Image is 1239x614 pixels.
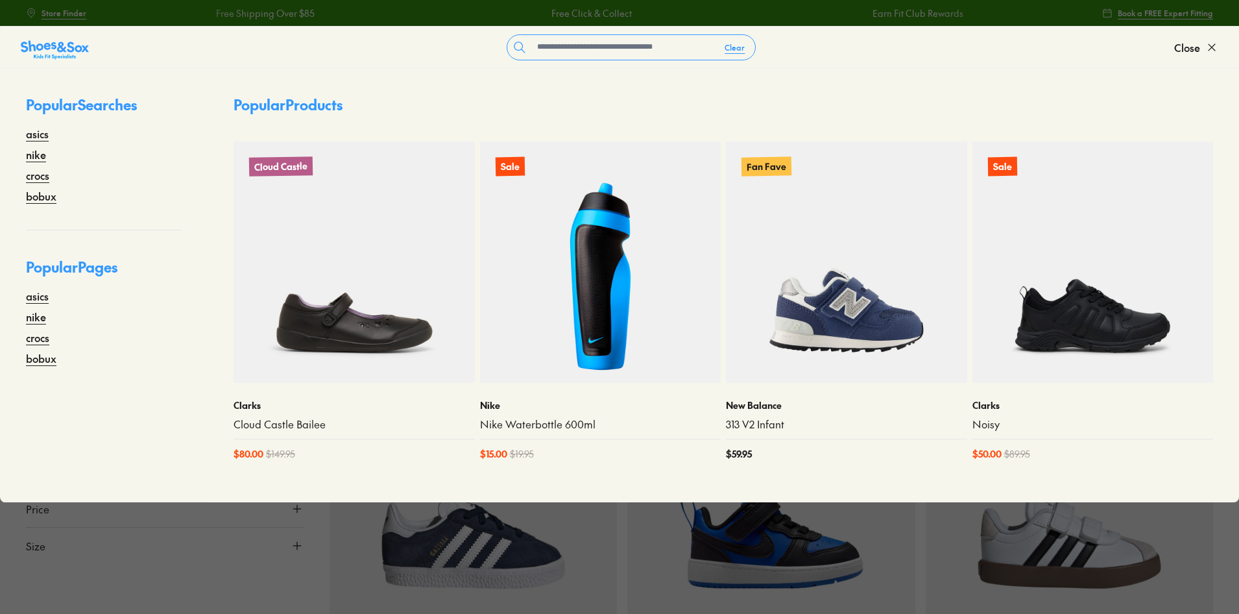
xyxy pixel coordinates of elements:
[26,94,182,126] p: Popular Searches
[1118,7,1213,19] span: Book a FREE Expert Fitting
[26,188,56,204] a: bobux
[26,528,304,564] button: Size
[510,447,534,461] span: $ 19.95
[234,417,475,432] a: Cloud Castle Bailee
[480,399,721,412] p: Nike
[26,1,86,25] a: Store Finder
[1102,1,1213,25] a: Book a FREE Expert Fitting
[726,417,967,432] a: 313 V2 Infant
[741,156,791,176] p: Fan Fave
[972,141,1214,383] a: Sale
[26,126,49,141] a: asics
[26,147,46,162] a: nike
[714,36,755,59] button: Clear
[21,40,89,60] img: SNS_Logo_Responsive.svg
[516,6,607,20] a: Earn Fit Club Rewards
[726,447,752,461] span: $ 59.95
[42,7,86,19] span: Store Finder
[1004,447,1030,461] span: $ 89.95
[234,141,475,383] a: Cloud Castle
[26,350,56,366] a: bobux
[495,157,524,177] p: Sale
[266,447,295,461] span: $ 149.95
[234,399,475,412] p: Clarks
[26,491,304,527] button: Price
[26,538,45,554] span: Size
[480,141,721,383] a: Sale
[195,6,275,20] a: Free Click & Collect
[249,156,313,177] p: Cloud Castle
[972,447,1002,461] span: $ 50.00
[839,6,937,20] a: Free Shipping Over $85
[480,447,507,461] span: $ 15.00
[726,141,967,383] a: Fan Fave
[972,399,1214,412] p: Clarks
[1174,33,1218,62] button: Close
[480,417,721,432] a: Nike Waterbottle 600ml
[234,94,343,116] p: Popular Products
[1174,40,1200,55] span: Close
[21,37,89,58] a: Shoes &amp; Sox
[26,256,182,288] p: Popular Pages
[26,501,49,517] span: Price
[26,288,49,304] a: asics
[234,447,263,461] span: $ 80.00
[726,399,967,412] p: New Balance
[26,330,49,345] a: crocs
[26,167,49,183] a: crocs
[987,157,1016,177] p: Sale
[972,417,1214,432] a: Noisy
[26,309,46,325] a: nike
